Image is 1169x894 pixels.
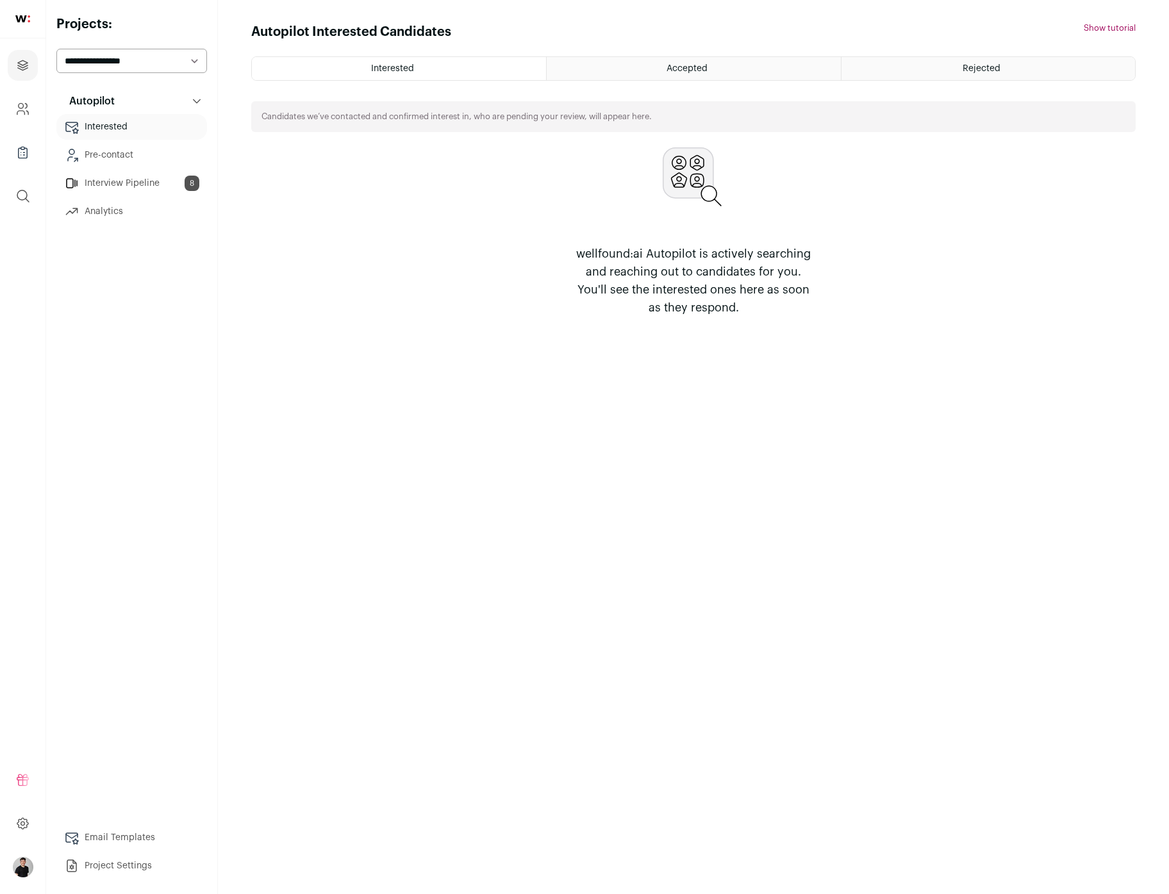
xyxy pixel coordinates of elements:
button: Show tutorial [1084,23,1136,33]
span: Rejected [963,64,1000,73]
span: 8 [185,176,199,191]
h2: Projects: [56,15,207,33]
p: Candidates we’ve contacted and confirmed interest in, who are pending your review, will appear here. [261,112,652,122]
p: wellfound:ai Autopilot is actively searching and reaching out to candidates for you. You'll see t... [570,245,817,317]
a: Company Lists [8,137,38,168]
img: wellfound-shorthand-0d5821cbd27db2630d0214b213865d53afaa358527fdda9d0ea32b1df1b89c2c.svg [15,15,30,22]
a: Company and ATS Settings [8,94,38,124]
span: Accepted [667,64,708,73]
button: Autopilot [56,88,207,114]
a: Project Settings [56,853,207,879]
span: Interested [371,64,414,73]
h1: Autopilot Interested Candidates [251,23,451,41]
a: Accepted [547,57,840,80]
a: Analytics [56,199,207,224]
a: Email Templates [56,825,207,850]
img: 19277569-medium_jpg [13,857,33,877]
a: Pre-contact [56,142,207,168]
a: Projects [8,50,38,81]
a: Interested [56,114,207,140]
p: Autopilot [62,94,115,109]
button: Open dropdown [13,857,33,877]
a: Rejected [842,57,1135,80]
a: Interview Pipeline8 [56,170,207,196]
